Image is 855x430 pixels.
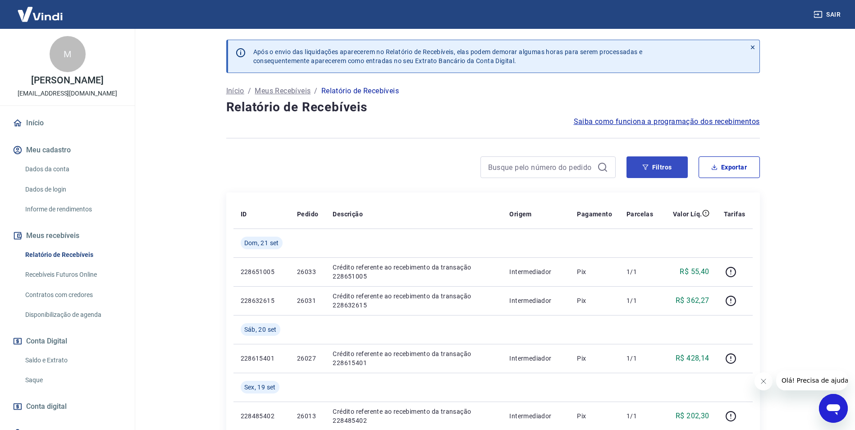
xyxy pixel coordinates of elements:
[11,140,124,160] button: Meu cadastro
[255,86,311,96] a: Meus Recebíveis
[22,265,124,284] a: Recebíveis Futuros Online
[577,412,612,421] p: Pix
[577,210,612,219] p: Pagamento
[626,210,653,219] p: Parcelas
[11,331,124,351] button: Conta Digital
[297,267,318,276] p: 26033
[31,76,103,85] p: [PERSON_NAME]
[11,397,124,416] a: Conta digital
[22,306,124,324] a: Disponibilização de agenda
[680,266,709,277] p: R$ 55,40
[509,354,562,363] p: Intermediador
[676,353,709,364] p: R$ 428,14
[297,354,318,363] p: 26027
[673,210,702,219] p: Valor Líq.
[226,86,244,96] a: Início
[248,86,251,96] p: /
[22,246,124,264] a: Relatório de Recebíveis
[18,89,117,98] p: [EMAIL_ADDRESS][DOMAIN_NAME]
[626,296,653,305] p: 1/1
[321,86,399,96] p: Relatório de Recebíveis
[11,226,124,246] button: Meus recebíveis
[50,36,86,72] div: M
[22,200,124,219] a: Informe de rendimentos
[333,407,495,425] p: Crédito referente ao recebimento da transação 228485402
[333,292,495,310] p: Crédito referente ao recebimento da transação 228632615
[241,267,283,276] p: 228651005
[333,349,495,367] p: Crédito referente ao recebimento da transação 228615401
[676,411,709,421] p: R$ 202,30
[244,383,276,392] span: Sex, 19 set
[577,296,612,305] p: Pix
[626,354,653,363] p: 1/1
[509,210,531,219] p: Origem
[776,371,848,390] iframe: Mensagem da empresa
[509,412,562,421] p: Intermediador
[11,0,69,28] img: Vindi
[488,160,594,174] input: Busque pelo número do pedido
[626,156,688,178] button: Filtros
[626,412,653,421] p: 1/1
[297,412,318,421] p: 26013
[676,295,709,306] p: R$ 362,27
[241,296,283,305] p: 228632615
[241,210,247,219] p: ID
[22,286,124,304] a: Contratos com credores
[577,354,612,363] p: Pix
[574,116,760,127] a: Saiba como funciona a programação dos recebimentos
[253,47,643,65] p: Após o envio das liquidações aparecerem no Relatório de Recebíveis, elas podem demorar algumas ho...
[509,296,562,305] p: Intermediador
[22,351,124,370] a: Saldo e Extrato
[333,263,495,281] p: Crédito referente ao recebimento da transação 228651005
[22,160,124,178] a: Dados da conta
[509,267,562,276] p: Intermediador
[297,210,318,219] p: Pedido
[241,412,283,421] p: 228485402
[5,6,76,14] span: Olá! Precisa de ajuda?
[819,394,848,423] iframe: Botão para abrir a janela de mensagens
[241,354,283,363] p: 228615401
[577,267,612,276] p: Pix
[812,6,844,23] button: Sair
[626,267,653,276] p: 1/1
[26,400,67,413] span: Conta digital
[22,371,124,389] a: Saque
[244,238,279,247] span: Dom, 21 set
[754,372,773,390] iframe: Fechar mensagem
[226,98,760,116] h4: Relatório de Recebíveis
[22,180,124,199] a: Dados de login
[244,325,277,334] span: Sáb, 20 set
[333,210,363,219] p: Descrição
[11,113,124,133] a: Início
[724,210,745,219] p: Tarifas
[699,156,760,178] button: Exportar
[297,296,318,305] p: 26031
[314,86,317,96] p: /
